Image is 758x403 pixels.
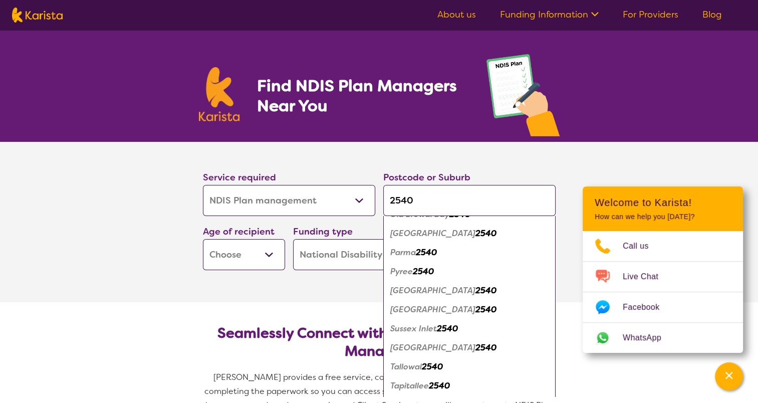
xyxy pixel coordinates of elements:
div: Sanctuary Point 2540 [388,281,551,300]
em: 2540 [449,209,470,220]
h1: Find NDIS Plan Managers Near You [257,76,466,116]
a: For Providers [623,9,678,21]
label: Funding type [293,226,353,238]
em: Parma [390,247,416,258]
img: Karista logo [199,67,240,121]
input: Type [383,185,556,216]
h2: Welcome to Karista! [595,196,731,209]
em: 2540 [475,342,496,353]
em: Tapitallee [390,380,429,391]
em: Tallowal [390,361,422,372]
button: Channel Menu [715,362,743,390]
em: 2540 [413,266,434,277]
span: Live Chat [623,269,670,284]
div: Orient Point 2540 [388,224,551,243]
em: 2540 [416,247,437,258]
em: Sussex Inlet [390,323,437,334]
em: [GEOGRAPHIC_DATA] [390,304,475,315]
div: St Georges Basin 2540 [388,300,551,319]
h2: Seamlessly Connect with NDIS-Registered Plan Managers [211,324,548,360]
img: Karista logo [12,8,63,23]
em: [GEOGRAPHIC_DATA] [390,342,475,353]
div: Tallowal 2540 [388,357,551,376]
label: Age of recipient [203,226,275,238]
em: Pyree [390,266,413,277]
em: 2540 [475,228,496,239]
div: Swanhaven 2540 [388,338,551,357]
p: How can we help you [DATE]? [595,213,731,221]
div: Pyree 2540 [388,262,551,281]
span: WhatsApp [623,330,673,345]
span: Call us [623,239,661,254]
img: plan-management [486,54,560,142]
label: Service required [203,171,276,183]
em: 2540 [429,380,450,391]
a: About us [437,9,476,21]
div: Parma 2540 [388,243,551,262]
ul: Choose channel [583,231,743,353]
em: 2540 [475,304,496,315]
div: Sussex Inlet 2540 [388,319,551,338]
em: Old Erowal Bay [390,209,449,220]
em: 2540 [475,285,496,296]
em: 2540 [437,323,458,334]
label: Postcode or Suburb [383,171,470,183]
a: Web link opens in a new tab. [583,323,743,353]
div: Channel Menu [583,186,743,353]
em: 2540 [422,361,443,372]
em: [GEOGRAPHIC_DATA] [390,285,475,296]
em: [GEOGRAPHIC_DATA] [390,228,475,239]
div: Tapitallee 2540 [388,376,551,395]
span: Facebook [623,300,671,315]
a: Funding Information [500,9,599,21]
a: Blog [702,9,722,21]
